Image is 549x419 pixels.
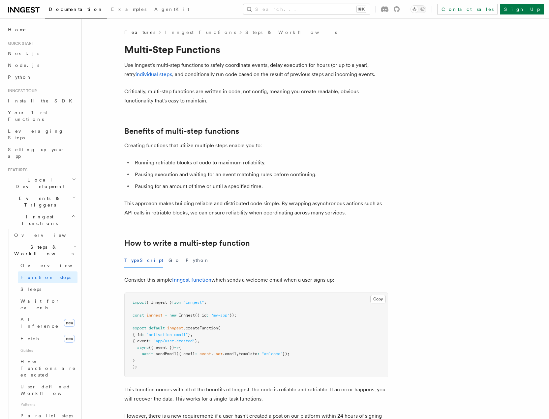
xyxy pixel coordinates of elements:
[12,244,74,257] span: Steps & Workflows
[142,332,144,337] span: :
[20,317,59,329] span: AI Inference
[179,345,181,350] span: {
[176,351,195,356] span: ({ email
[183,300,204,305] span: "inngest"
[20,298,60,310] span: Wait for events
[8,128,64,140] span: Leveraging Steps
[124,199,388,217] p: This approach makes building reliable and distributed code simple. By wrapping asynchronous actio...
[186,253,210,268] button: Python
[18,381,77,399] a: User-defined Workflows
[5,59,77,71] a: Node.js
[146,300,172,305] span: { Inngest }
[262,351,283,356] span: "welcome"
[133,339,149,343] span: { event
[218,326,220,330] span: (
[5,192,77,211] button: Events & Triggers
[133,182,388,191] li: Pausing for an amount of time or until a specified time.
[204,300,206,305] span: ;
[245,29,337,36] a: Steps & Workflows
[20,413,73,418] span: Parallel steps
[5,211,77,229] button: Inngest Functions
[206,313,209,318] span: :
[174,345,179,350] span: =>
[5,167,27,173] span: Features
[5,47,77,59] a: Next.js
[229,313,236,318] span: });
[8,147,65,159] span: Setting up your app
[124,126,239,136] a: Benefits of multi-step functions
[20,384,80,396] span: User-defined Workflows
[243,4,370,14] button: Search...⌘K
[5,177,72,190] span: Local Development
[18,295,77,314] a: Wait for events
[18,399,77,410] span: Patterns
[133,313,144,318] span: const
[154,7,189,12] span: AgentKit
[133,332,142,337] span: { id
[45,2,107,18] a: Documentation
[133,158,388,167] li: Running retriable blocks of code to maximum reliability.
[124,275,388,285] p: Consider this simple which sends a welcome email when a user signs up:
[64,319,75,327] span: new
[195,313,206,318] span: ({ id
[165,29,236,36] a: Inngest Functions
[8,51,39,56] span: Next.js
[183,326,218,330] span: .createFunction
[223,351,236,356] span: .email
[5,107,77,125] a: Your first Functions
[133,364,137,369] span: );
[136,71,172,77] a: individual steps
[188,332,190,337] span: }
[14,233,82,238] span: Overview
[18,314,77,332] a: AI Inferencenew
[20,275,71,280] span: Function steps
[199,351,211,356] span: event
[153,339,195,343] span: "app/user.created"
[5,24,77,36] a: Home
[5,144,77,162] a: Setting up your app
[211,351,213,356] span: .
[124,253,163,268] button: TypeScript
[172,300,181,305] span: from
[165,313,167,318] span: =
[197,339,199,343] span: ,
[437,4,498,14] a: Contact sales
[18,283,77,295] a: Sleeps
[8,110,47,122] span: Your first Functions
[18,271,77,283] a: Function steps
[5,195,72,208] span: Events & Triggers
[5,213,71,227] span: Inngest Functions
[124,238,250,248] a: How to write a multi-step function
[8,98,76,103] span: Install the SDK
[195,339,197,343] span: }
[12,241,77,260] button: Steps & Workflows
[257,351,259,356] span: :
[5,125,77,144] a: Leveraging Steps
[107,2,150,18] a: Examples
[5,41,34,46] span: Quick start
[167,326,183,330] span: inngest
[156,351,176,356] span: sendEmail
[149,345,174,350] span: ({ event })
[133,326,146,330] span: export
[239,351,257,356] span: template
[236,351,239,356] span: ,
[357,6,366,13] kbd: ⌘K
[111,7,146,12] span: Examples
[20,263,88,268] span: Overview
[500,4,544,14] a: Sign Up
[64,335,75,343] span: new
[124,141,388,150] p: Creating functions that utilize multiple steps enable you to:
[5,95,77,107] a: Install the SDK
[149,326,165,330] span: default
[18,332,77,345] a: Fetchnew
[5,174,77,192] button: Local Development
[137,345,149,350] span: async
[133,300,146,305] span: import
[149,339,151,343] span: :
[8,74,32,80] span: Python
[133,358,135,363] span: }
[190,332,193,337] span: ,
[124,43,388,55] h1: Multi-Step Functions
[283,351,290,356] span: });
